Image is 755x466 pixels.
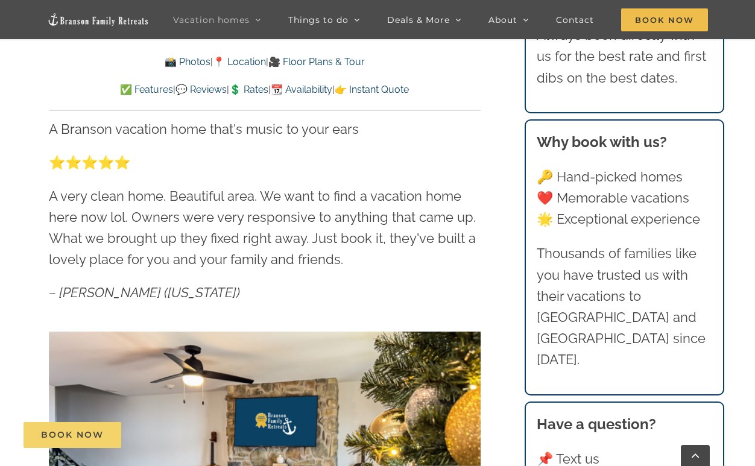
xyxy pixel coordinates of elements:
[556,16,594,24] span: Contact
[537,243,713,370] p: Thousands of families like you have trusted us with their vacations to [GEOGRAPHIC_DATA] and [GEO...
[173,16,250,24] span: Vacation homes
[49,82,481,98] p: | | | |
[268,56,365,68] a: 🎥 Floor Plans & Tour
[537,415,656,433] strong: Have a question?
[165,56,210,68] a: 📸 Photos
[537,131,713,153] h3: Why book with us?
[335,84,409,95] a: 👉 Instant Quote
[621,8,708,31] span: Book Now
[120,84,173,95] a: ✅ Features
[537,25,713,89] p: Always book directly with us for the best rate and first dibs on the best dates.
[537,166,713,230] p: 🔑 Hand-picked homes ❤️ Memorable vacations 🌟 Exceptional experience
[488,16,517,24] span: About
[288,16,349,24] span: Things to do
[387,16,450,24] span: Deals & More
[49,186,481,271] p: A very clean home. Beautiful area. We want to find a vacation home here now lol. Owners were very...
[229,84,268,95] a: 💲 Rates
[271,84,332,95] a: 📆 Availability
[41,430,104,440] span: Book Now
[24,422,121,448] a: Book Now
[175,84,227,95] a: 💬 Reviews
[49,285,240,300] em: – [PERSON_NAME] ([US_STATE])
[213,56,266,68] a: 📍 Location
[49,152,481,173] p: ⭐️⭐️⭐️⭐️⭐️
[49,54,481,70] p: | |
[47,13,150,27] img: Branson Family Retreats Logo
[49,121,359,137] span: A Branson vacation home that's music to your ears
